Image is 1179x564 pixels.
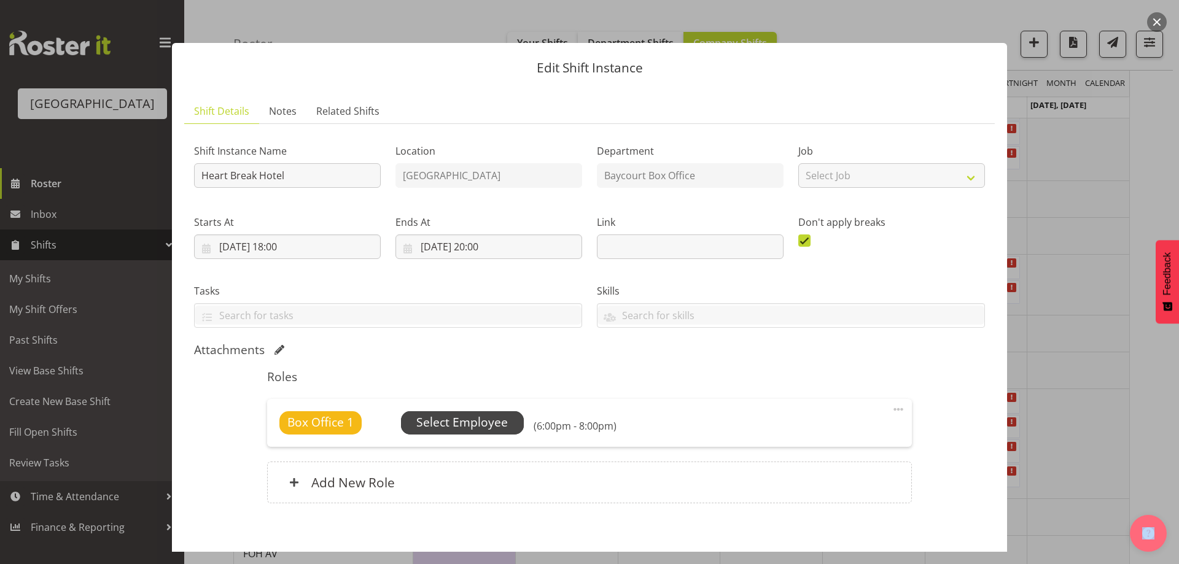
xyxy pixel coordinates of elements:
[194,104,249,118] span: Shift Details
[1156,240,1179,323] button: Feedback - Show survey
[194,342,265,357] h5: Attachments
[194,163,381,188] input: Shift Instance Name
[1162,252,1173,295] span: Feedback
[395,144,582,158] label: Location
[194,144,381,158] label: Shift Instance Name
[194,234,381,259] input: Click to select...
[194,284,582,298] label: Tasks
[184,61,995,74] p: Edit Shift Instance
[597,284,985,298] label: Skills
[416,414,508,431] span: Select Employee
[395,215,582,230] label: Ends At
[597,144,784,158] label: Department
[597,215,784,230] label: Link
[267,369,911,384] h5: Roles
[798,144,985,158] label: Job
[798,215,985,230] label: Don't apply breaks
[195,306,582,325] input: Search for tasks
[311,474,395,490] h6: Add New Role
[534,420,617,432] h6: (6:00pm - 8:00pm)
[316,104,379,118] span: Related Shifts
[395,234,582,259] input: Click to select...
[597,306,984,325] input: Search for skills
[287,414,354,431] span: Box Office 1
[269,104,297,118] span: Notes
[1142,527,1154,539] img: help-xxl-2.png
[194,215,381,230] label: Starts At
